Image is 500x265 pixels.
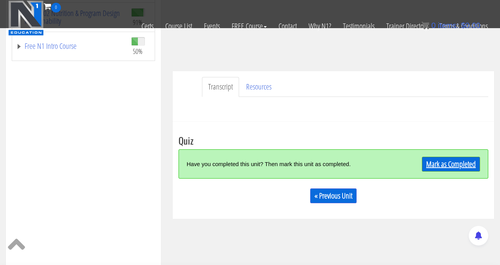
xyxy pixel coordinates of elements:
[159,13,198,40] a: Course List
[202,77,239,97] a: Transcript
[303,13,337,40] a: Why N1?
[380,13,434,40] a: Trainer Directory
[44,1,61,11] a: 0
[461,21,480,30] bdi: 0.00
[8,0,44,36] img: n1-education
[226,13,273,40] a: FREE Course
[421,21,429,29] img: icon11.png
[431,21,436,30] span: 0
[133,47,143,56] span: 50%
[136,13,159,40] a: Certs
[51,3,61,13] span: 0
[434,13,494,40] a: Terms & Conditions
[240,77,278,97] a: Resources
[461,21,465,30] span: $
[310,188,357,203] a: « Previous Unit
[179,135,488,145] h3: Quiz
[16,42,123,50] a: Free N1 Intro Course
[422,157,480,172] a: Mark as Completed
[337,13,380,40] a: Testimonials
[273,13,303,40] a: Contact
[438,21,459,30] span: items:
[421,21,480,30] a: 0 items: $0.00
[198,13,226,40] a: Events
[187,156,404,172] div: Have you completed this unit? Then mark this unit as completed.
